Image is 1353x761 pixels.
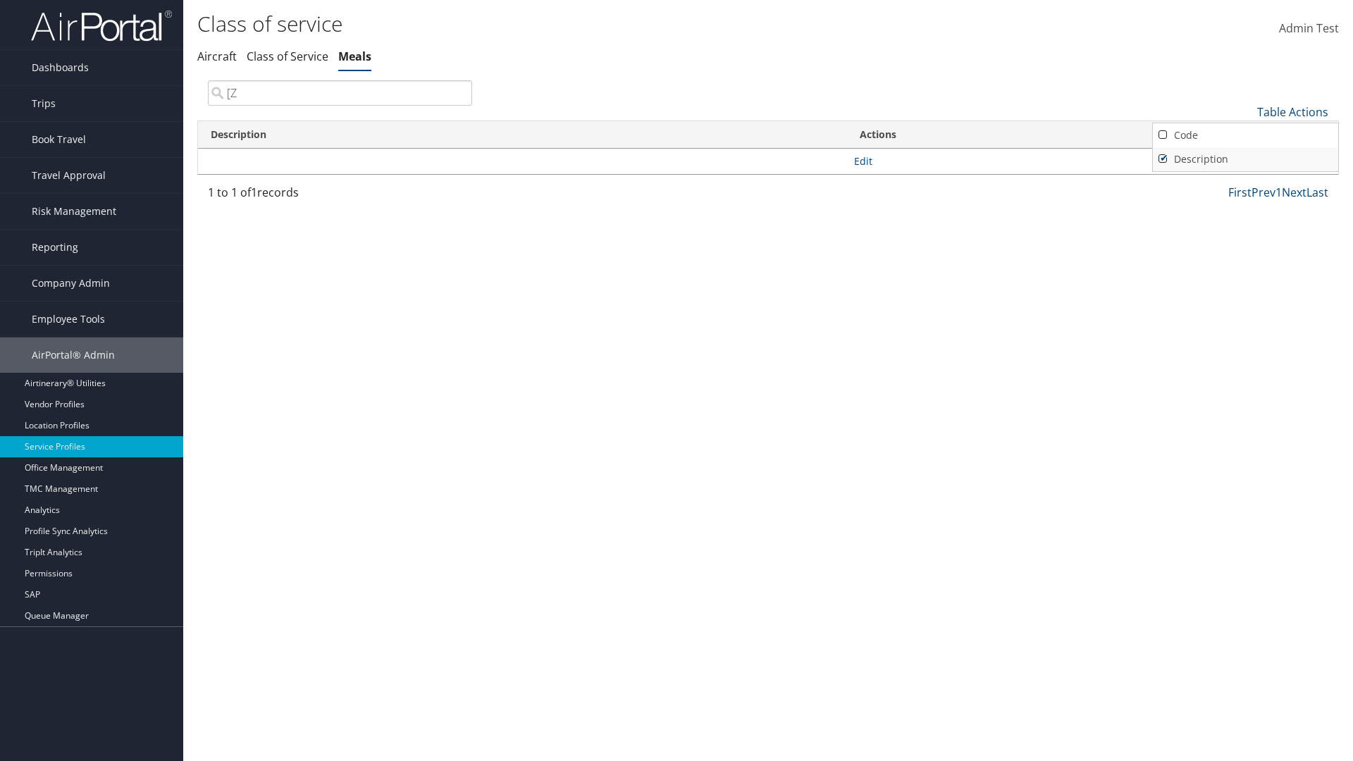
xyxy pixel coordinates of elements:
[32,86,56,121] span: Trips
[32,50,89,85] span: Dashboards
[32,122,86,157] span: Book Travel
[32,194,116,229] span: Risk Management
[31,9,172,42] img: airportal-logo.png
[32,158,106,193] span: Travel Approval
[32,230,78,265] span: Reporting
[32,266,110,301] span: Company Admin
[1153,147,1338,171] a: Description
[32,302,105,337] span: Employee Tools
[32,338,115,373] span: AirPortal® Admin
[1153,123,1338,147] a: Code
